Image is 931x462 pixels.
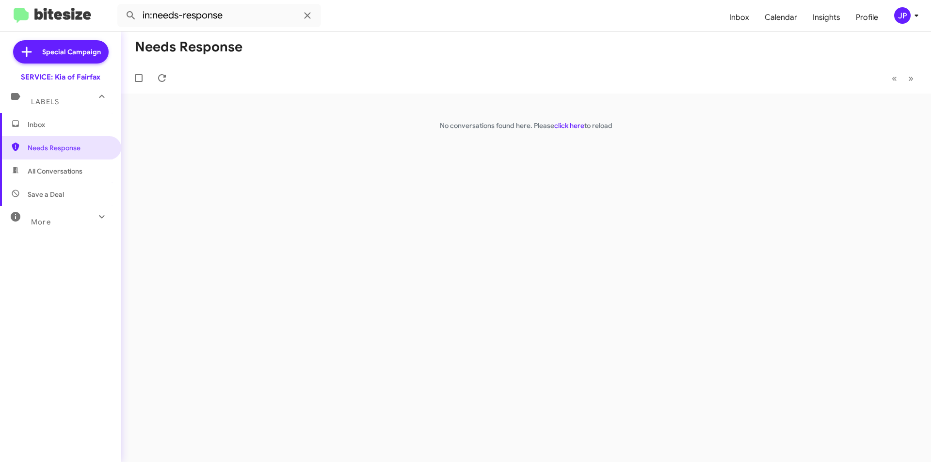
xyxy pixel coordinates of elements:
span: » [908,72,914,84]
a: Insights [805,3,848,32]
button: Next [902,68,919,88]
span: Labels [31,97,59,106]
p: No conversations found here. Please to reload [121,121,931,130]
button: Previous [886,68,903,88]
span: Save a Deal [28,190,64,199]
a: Profile [848,3,886,32]
a: click here [554,121,584,130]
a: Calendar [757,3,805,32]
div: SERVICE: Kia of Fairfax [21,72,100,82]
span: More [31,218,51,226]
input: Search [117,4,321,27]
button: JP [886,7,920,24]
span: All Conversations [28,166,82,176]
div: JP [894,7,911,24]
span: Needs Response [28,143,110,153]
h1: Needs Response [135,39,242,55]
span: Special Campaign [42,47,101,57]
nav: Page navigation example [886,68,919,88]
span: « [892,72,897,84]
a: Inbox [722,3,757,32]
span: Inbox [28,120,110,129]
a: Special Campaign [13,40,109,64]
